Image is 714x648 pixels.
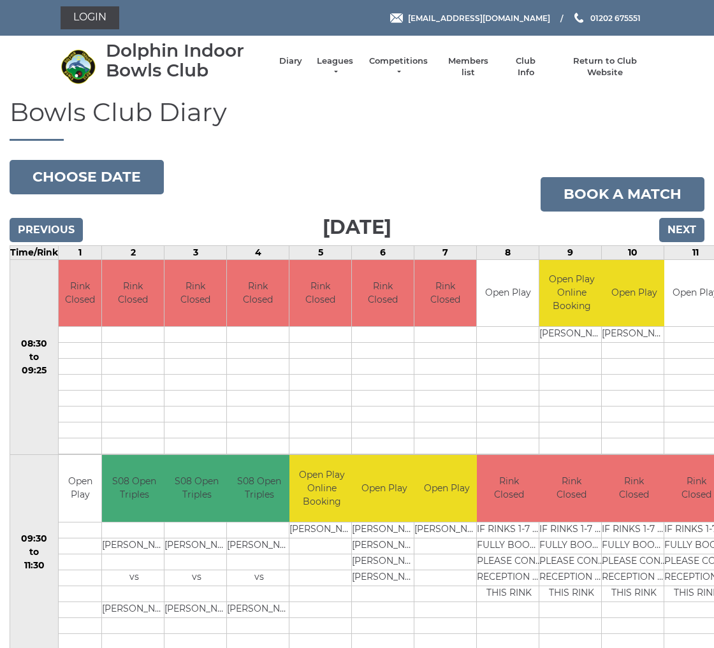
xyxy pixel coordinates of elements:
[61,49,96,84] img: Dolphin Indoor Bowls Club
[602,455,666,522] td: Rink Closed
[602,554,666,570] td: PLEASE CONTACT
[102,538,166,554] td: [PERSON_NAME]
[352,245,414,259] td: 6
[227,570,291,586] td: vs
[289,455,354,522] td: Open Play Online Booking
[441,55,494,78] a: Members list
[227,455,291,522] td: S08 Open Triples
[602,570,666,586] td: RECEPTION TO BOOK
[279,55,302,67] a: Diary
[541,177,704,212] a: Book a match
[227,260,289,327] td: Rink Closed
[414,260,476,327] td: Rink Closed
[414,522,479,538] td: [PERSON_NAME]
[539,586,604,601] td: THIS RINK
[102,570,166,586] td: vs
[477,554,541,570] td: PLEASE CONTACT
[59,245,102,259] td: 1
[539,522,604,538] td: IF RINKS 1-7 ARE
[602,327,666,343] td: [PERSON_NAME]
[164,455,229,522] td: S08 Open Triples
[602,586,666,601] td: THIS RINK
[102,245,164,259] td: 2
[539,245,602,259] td: 9
[289,522,354,538] td: [PERSON_NAME]
[590,13,641,22] span: 01202 675551
[477,260,539,327] td: Open Play
[574,13,583,23] img: Phone us
[59,260,101,327] td: Rink Closed
[390,13,403,23] img: Email
[557,55,653,78] a: Return to Club Website
[227,245,289,259] td: 4
[390,12,550,24] a: Email [EMAIL_ADDRESS][DOMAIN_NAME]
[414,455,479,522] td: Open Play
[477,455,541,522] td: Rink Closed
[227,538,291,554] td: [PERSON_NAME]
[61,6,119,29] a: Login
[164,570,229,586] td: vs
[368,55,429,78] a: Competitions
[477,245,539,259] td: 8
[539,455,604,522] td: Rink Closed
[102,260,164,327] td: Rink Closed
[352,554,416,570] td: [PERSON_NAME]
[352,455,416,522] td: Open Play
[602,260,666,327] td: Open Play
[10,98,704,141] h1: Bowls Club Diary
[477,538,541,554] td: FULLY BOOKED
[414,245,477,259] td: 7
[602,522,666,538] td: IF RINKS 1-7 ARE
[164,245,227,259] td: 3
[602,538,666,554] td: FULLY BOOKED
[408,13,550,22] span: [EMAIL_ADDRESS][DOMAIN_NAME]
[477,570,541,586] td: RECEPTION TO BOOK
[289,245,352,259] td: 5
[572,12,641,24] a: Phone us 01202 675551
[59,455,101,522] td: Open Play
[10,160,164,194] button: Choose date
[352,260,414,327] td: Rink Closed
[352,522,416,538] td: [PERSON_NAME]
[106,41,266,80] div: Dolphin Indoor Bowls Club
[315,55,355,78] a: Leagues
[539,260,604,327] td: Open Play Online Booking
[102,455,166,522] td: S08 Open Triples
[659,218,704,242] input: Next
[477,522,541,538] td: IF RINKS 1-7 ARE
[289,260,351,327] td: Rink Closed
[10,218,83,242] input: Previous
[352,538,416,554] td: [PERSON_NAME]
[477,586,541,601] td: THIS RINK
[227,601,291,617] td: [PERSON_NAME]
[164,601,229,617] td: [PERSON_NAME]
[539,554,604,570] td: PLEASE CONTACT
[507,55,544,78] a: Club Info
[539,327,604,343] td: [PERSON_NAME]
[602,245,664,259] td: 10
[10,245,59,259] td: Time/Rink
[10,259,59,455] td: 08:30 to 09:25
[539,570,604,586] td: RECEPTION TO BOOK
[352,570,416,586] td: [PERSON_NAME]
[539,538,604,554] td: FULLY BOOKED
[164,260,226,327] td: Rink Closed
[102,601,166,617] td: [PERSON_NAME]
[164,538,229,554] td: [PERSON_NAME]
